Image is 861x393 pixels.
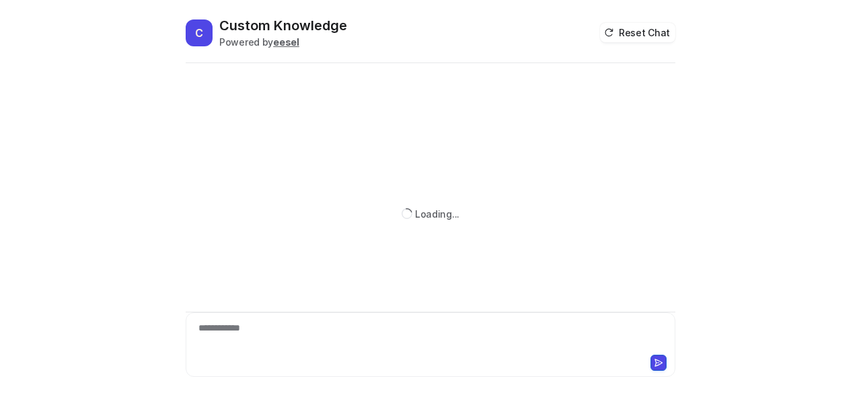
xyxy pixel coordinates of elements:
div: Loading... [415,207,459,221]
span: C [186,19,213,46]
h2: Custom Knowledge [219,16,347,35]
b: eesel [273,36,299,48]
div: Powered by [219,35,347,49]
button: Reset Chat [600,23,675,42]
